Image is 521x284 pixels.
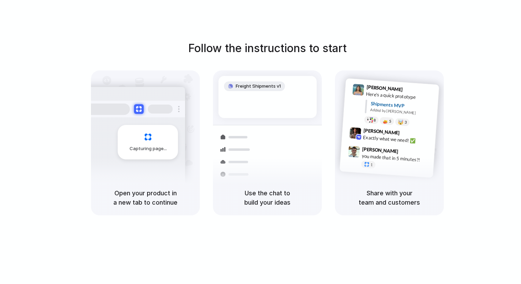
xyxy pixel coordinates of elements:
[130,145,168,152] span: Capturing page
[374,118,376,122] span: 8
[389,119,391,123] span: 5
[405,87,419,95] span: 9:41 AM
[405,120,407,124] span: 3
[370,163,373,167] span: 1
[400,149,415,157] span: 9:47 AM
[363,127,400,137] span: [PERSON_NAME]
[221,188,314,207] h5: Use the chat to build your ideas
[402,130,416,138] span: 9:42 AM
[370,100,434,111] div: Shipments MVP
[343,188,436,207] h5: Share with your team and customers
[370,107,433,117] div: Added by [PERSON_NAME]
[362,145,399,155] span: [PERSON_NAME]
[366,90,435,102] div: Here's a quick prototype
[99,188,192,207] h5: Open your product in a new tab to continue
[361,153,430,164] div: you made that in 5 minutes?!
[188,40,347,57] h1: Follow the instructions to start
[363,134,432,146] div: Exactly what we need! ✅
[236,83,281,90] span: Freight Shipments v1
[366,83,403,93] span: [PERSON_NAME]
[398,120,404,125] div: 🤯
